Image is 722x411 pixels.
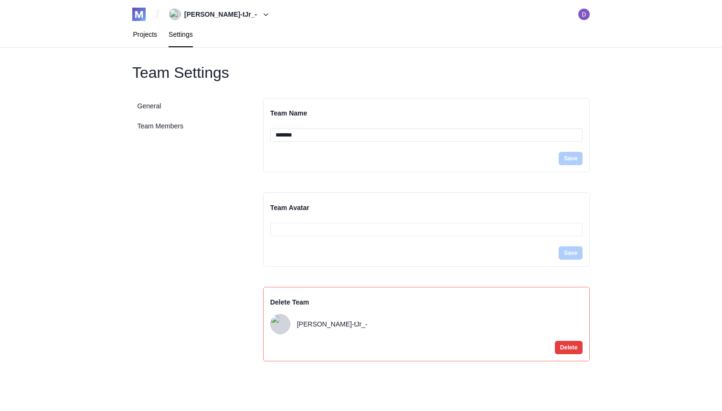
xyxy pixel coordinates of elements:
button: [PERSON_NAME]-tJr_- [166,7,275,22]
h2: Delete Team [270,297,589,307]
span: [PERSON_NAME]-tJr_- [297,319,368,329]
img: logo [132,8,146,21]
span: / [156,7,159,22]
a: Settings [163,22,199,47]
button: Save [559,246,583,260]
a: General [132,98,241,115]
button: Delete [555,341,583,354]
h2: Team Avatar [270,203,589,213]
h2: Team Name [270,108,589,118]
button: Save [559,152,583,165]
img: user avatar [578,9,590,21]
a: Team Members [132,118,241,135]
h1: Team Settings [122,68,600,78]
a: Projects [127,22,163,47]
